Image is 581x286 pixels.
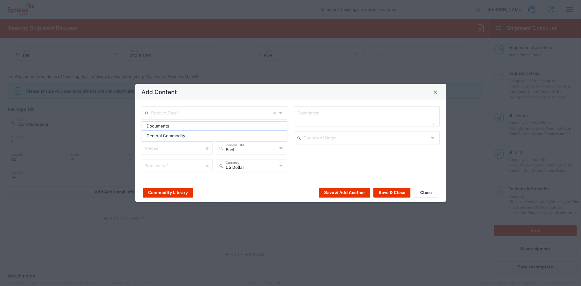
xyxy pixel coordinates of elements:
button: Close [431,88,440,96]
h4: Add Content [141,87,177,96]
button: Close [414,188,438,197]
button: Save & Add Another [319,188,370,197]
button: Save & Close [373,188,410,197]
span: General Commodity [142,131,287,141]
button: Commodity Library [143,188,193,197]
span: Documents [142,121,287,131]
